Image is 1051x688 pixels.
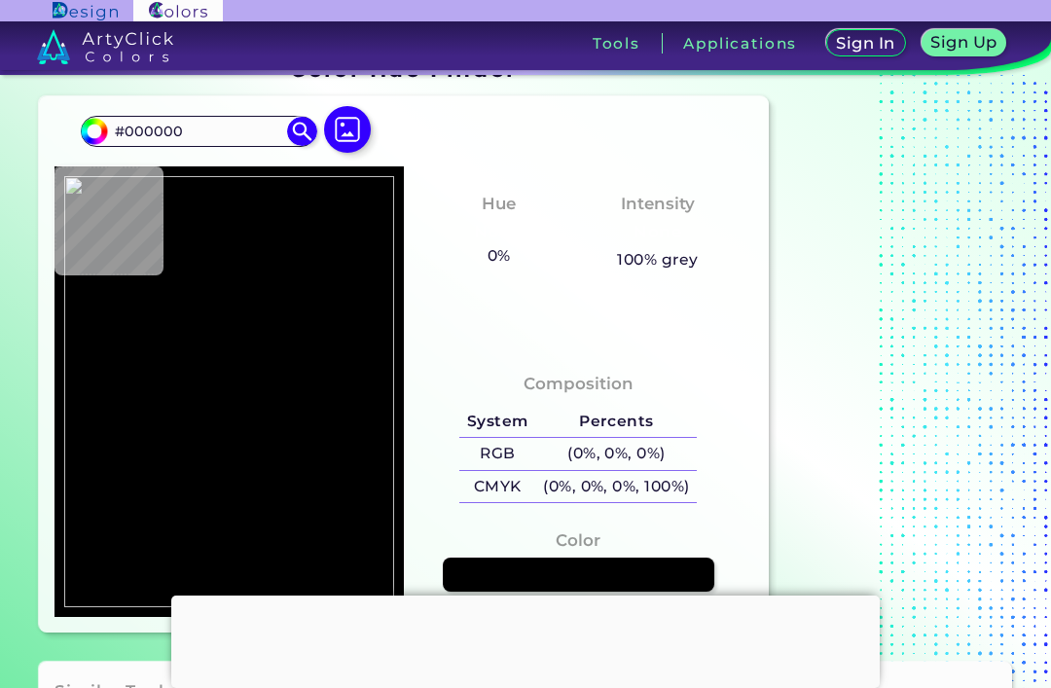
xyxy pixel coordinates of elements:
h4: Composition [524,370,634,398]
h5: (0%, 0%, 0%, 100%) [535,471,697,503]
h5: 100% grey [617,247,698,272]
h5: System [459,406,535,438]
h5: Sign Up [933,35,994,50]
h4: Color [556,526,600,555]
h4: Intensity [621,190,695,218]
input: type color.. [108,118,289,144]
h5: CMYK [459,471,535,503]
h5: Sign In [839,36,892,51]
h5: 0% [480,243,518,269]
img: icon search [287,117,316,146]
h3: None [466,221,531,244]
h5: (0%, 0%, 0%) [535,438,697,470]
img: icon picture [324,106,371,153]
h4: Hue [482,190,516,218]
iframe: Advertisement [171,596,880,683]
a: Sign In [830,31,902,55]
h3: Applications [683,36,797,51]
a: Sign Up [925,31,1002,55]
h5: RGB [459,438,535,470]
h3: Tools [593,36,640,51]
img: ArtyClick Design logo [53,2,118,20]
h3: None [625,221,690,244]
img: cde101fe-3a9c-4af5-98b1-4c13f99e9e0b [64,176,394,607]
img: logo_artyclick_colors_white.svg [37,29,174,64]
h5: Percents [535,406,697,438]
